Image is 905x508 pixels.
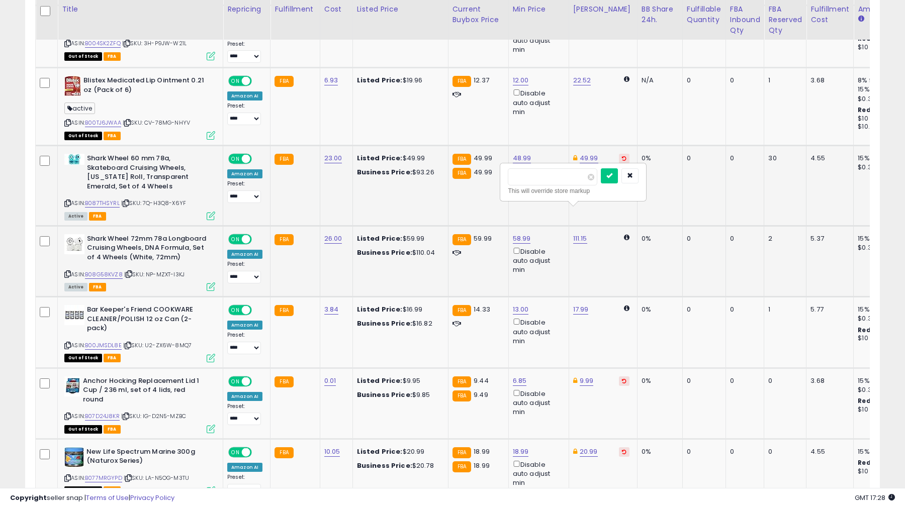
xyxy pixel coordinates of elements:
[64,354,102,362] span: All listings that are currently out of stock and unavailable for purchase on Amazon
[452,461,471,472] small: FBA
[642,234,675,243] div: 0%
[250,377,266,385] span: OFF
[275,76,293,87] small: FBA
[357,376,440,385] div: $9.95
[64,234,215,290] div: ASIN:
[357,319,412,328] b: Business Price:
[227,91,262,100] div: Amazon AI
[64,376,215,432] div: ASIN:
[452,76,471,87] small: FBA
[250,448,266,456] span: OFF
[10,493,47,502] strong: Copyright
[64,154,215,219] div: ASIN:
[730,376,757,385] div: 0
[357,154,440,163] div: $49.99
[124,270,185,278] span: | SKU: NP-MZXT-I3KJ
[730,4,760,36] div: FBA inbound Qty
[730,234,757,243] div: 0
[452,168,471,179] small: FBA
[687,376,718,385] div: 0
[573,75,591,85] a: 22.52
[513,447,529,457] a: 18.99
[227,250,262,259] div: Amazon AI
[85,412,120,421] a: B07D24J8KR
[104,425,121,434] span: FBA
[810,4,849,25] div: Fulfillment Cost
[768,76,798,85] div: 1
[768,154,798,163] div: 30
[357,390,440,399] div: $9.85
[229,448,242,456] span: ON
[357,234,403,243] b: Listed Price:
[452,4,504,25] div: Current Buybox Price
[768,234,798,243] div: 2
[357,447,440,456] div: $20.99
[227,403,262,426] div: Preset:
[768,4,802,36] div: FBA Reserved Qty
[89,283,106,291] span: FBA
[357,376,403,385] b: Listed Price:
[513,4,565,15] div: Min Price
[250,155,266,163] span: OFF
[687,234,718,243] div: 0
[768,305,798,314] div: 1
[85,119,121,127] a: B00TJ6JWAA
[229,155,242,163] span: ON
[275,305,293,316] small: FBA
[687,305,718,314] div: 0
[64,212,87,221] span: All listings currently available for purchase on Amazon
[10,493,174,503] div: seller snap | |
[513,459,561,488] div: Disable auto adjust min
[121,412,186,420] span: | SKU: IG-D2N5-MZBC
[227,103,262,125] div: Preset:
[357,76,440,85] div: $19.96
[357,4,444,15] div: Listed Price
[580,447,598,457] a: 20.99
[357,461,412,470] b: Business Price:
[227,392,262,401] div: Amazon AI
[227,169,262,178] div: Amazon AI
[622,156,626,161] i: Revert to store-level Dynamic Max Price
[324,376,336,386] a: 0.01
[642,447,675,456] div: 0%
[64,447,84,467] img: 51GzfkXGCuL._SL40_.jpg
[687,76,718,85] div: 0
[513,246,561,275] div: Disable auto adjust min
[64,425,102,434] span: All listings that are currently out of stock and unavailable for purchase on Amazon
[768,447,798,456] div: 0
[275,4,315,15] div: Fulfillment
[229,306,242,315] span: ON
[730,154,757,163] div: 0
[513,26,561,55] div: Disable auto adjust min
[508,186,639,196] div: This will override store markup
[810,154,846,163] div: 4.55
[250,235,266,243] span: OFF
[452,376,471,387] small: FBA
[324,234,342,244] a: 26.00
[227,4,266,15] div: Repricing
[474,390,488,399] span: 9.49
[687,4,721,25] div: Fulfillable Quantity
[227,261,262,283] div: Preset:
[357,75,403,85] b: Listed Price:
[64,14,215,59] div: ASIN:
[85,474,122,482] a: B077MRGYPD
[83,376,205,407] b: Anchor Hocking Replacement Lid 1 Cup / 236 ml, set of 4 lids, red round
[275,447,293,458] small: FBA
[227,41,262,63] div: Preset:
[64,52,102,61] span: All listings that are currently out of stock and unavailable for purchase on Amazon
[730,305,757,314] div: 0
[64,103,95,114] span: active
[357,304,403,314] b: Listed Price:
[250,77,266,85] span: OFF
[357,248,440,257] div: $110.04
[855,493,895,502] span: 2025-10-6 17:28 GMT
[89,212,106,221] span: FBA
[474,447,490,456] span: 18.99
[64,305,215,361] div: ASIN:
[229,377,242,385] span: ON
[357,248,412,257] b: Business Price:
[357,319,440,328] div: $16.82
[642,4,678,25] div: BB Share 24h.
[580,153,598,163] a: 49.99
